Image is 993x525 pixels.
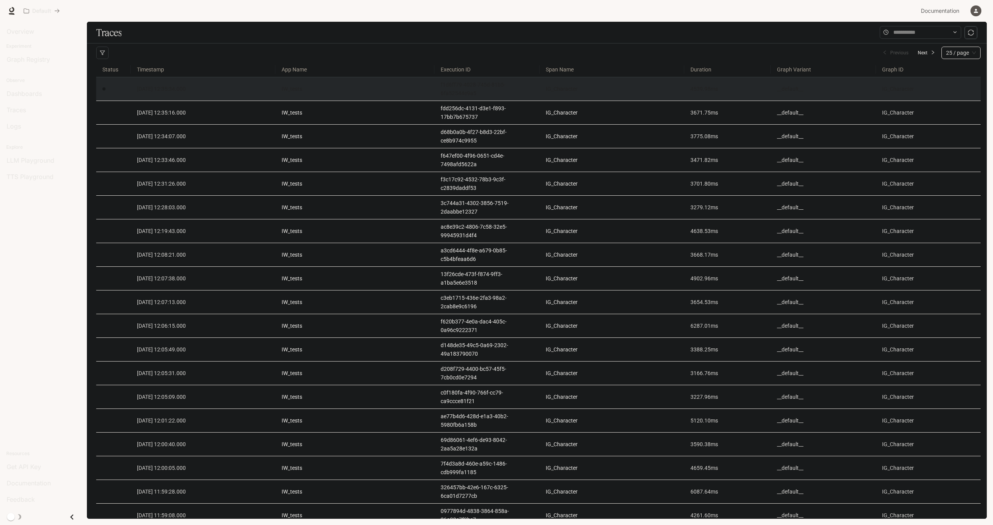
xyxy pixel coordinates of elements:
a: IG_Character [546,250,678,259]
a: d68b0a0b-4f27-b8d3-22bf-ce8b974c9955 [441,128,533,145]
article: 4638.53 ms [690,227,765,235]
a: IG_Character [546,464,678,472]
a: IG_Character [882,156,974,164]
a: IG_Character [546,298,678,306]
article: 3227.96 ms [690,393,765,401]
a: IG_Character [546,108,678,117]
span: [DATE] 12:28:03.000 [137,204,186,210]
a: IG_Character [882,85,974,93]
a: a3cd6444-4f8e-a679-0b85-c5b4bfeaa6d6 [441,246,533,263]
a: IG_Character [546,416,678,425]
a: [DATE] 12:07:38.000 [137,274,269,283]
a: [DATE] 12:31:26.000 [137,179,269,188]
a: 4902.96ms [690,274,765,283]
a: IG_Character [546,179,678,188]
a: IW_tests [282,203,428,212]
span: Span Name [540,59,684,80]
a: IG_Character [882,298,974,306]
a: [DATE] 12:35:16.000 [137,108,269,117]
a: IG_Character [546,345,678,354]
a: [DATE] 11:59:08.000 [137,511,269,520]
a: [DATE] 12:00:40.000 [137,440,269,449]
a: 3654.53ms [690,298,765,306]
article: 6287.01 ms [690,322,765,330]
a: __default__ [777,108,869,117]
a: IG_Character [546,487,678,496]
a: [DATE] 12:33:46.000 [137,156,269,164]
a: 3471.82ms [690,156,765,164]
a: IG_Character [882,322,974,330]
a: [DATE] 11:59:28.000 [137,487,269,496]
a: 4638.53ms [690,227,765,235]
a: IG_Character [882,416,974,425]
a: __default__ [777,298,869,306]
a: [DATE] 12:01:22.000 [137,416,269,425]
span: [DATE] 12:07:38.000 [137,275,186,282]
article: __default__ [777,85,869,93]
article: 3701.80 ms [690,179,765,188]
a: IW_tests [282,464,428,472]
article: 3388.25 ms [690,345,765,354]
article: __default__ [777,511,869,520]
a: IG_Character [546,156,678,164]
a: 6087.64ms [690,487,765,496]
a: IG_Character [882,369,974,377]
span: [DATE] 12:00:40.000 [137,441,186,447]
a: __default__ [777,487,869,496]
a: [DATE] 12:08:21.000 [137,250,269,259]
a: 3590.38ms [690,440,765,449]
article: 4902.96 ms [690,274,765,283]
a: IW_tests [282,227,428,235]
article: IG_Character [882,132,974,141]
article: __default__ [777,416,869,425]
span: [DATE] 12:06:15.000 [137,323,186,329]
a: IW_tests [282,416,428,425]
a: [DATE] 12:05:31.000 [137,369,269,377]
a: __default__ [777,393,869,401]
article: __default__ [777,345,869,354]
article: __default__ [777,156,869,164]
span: [DATE] 12:07:13.000 [137,299,186,305]
a: IG_Character [882,464,974,472]
a: IG_Character [546,440,678,449]
a: IG_Character [882,487,974,496]
span: Next [918,49,927,57]
article: 5120.10 ms [690,416,765,425]
a: [DATE] 12:06:15.000 [137,322,269,330]
a: __default__ [777,179,869,188]
a: IG_Character [882,250,974,259]
article: 3471.82 ms [690,156,765,164]
a: __default__ [777,369,869,377]
article: 3775.08 ms [690,132,765,141]
span: [DATE] 12:31:26.000 [137,181,186,187]
span: [DATE] 12:05:31.000 [137,370,186,376]
span: Duration [684,59,771,80]
a: IW_tests [282,298,428,306]
a: 3279.12ms [690,203,765,212]
article: IG_Character [882,274,974,283]
a: IW_tests [282,156,428,164]
a: Documentation [918,3,965,19]
article: IG_Character [882,203,974,212]
a: IG_Character [546,322,678,330]
a: d208f729-4400-bc57-45f5-7cb0cd0e7294 [441,365,533,382]
button: leftPrevious [879,48,912,57]
a: 3668.17ms [690,250,765,259]
article: __default__ [777,322,869,330]
a: IG_Character [546,369,678,377]
a: [DATE] 12:07:13.000 [137,298,269,306]
span: [DATE] 12:35:16.000 [137,110,186,116]
article: __default__ [777,274,869,283]
a: IG_Character [882,227,974,235]
a: IG_Character [546,511,678,520]
article: __default__ [777,132,869,141]
a: IW_tests [282,487,428,496]
a: ac8e39c2-4806-7c58-32e5-99945931d4f4 [441,223,533,240]
a: __default__ [777,227,869,235]
a: f647ef00-4f96-0651-cd4e-7498afd5622a [441,151,533,169]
